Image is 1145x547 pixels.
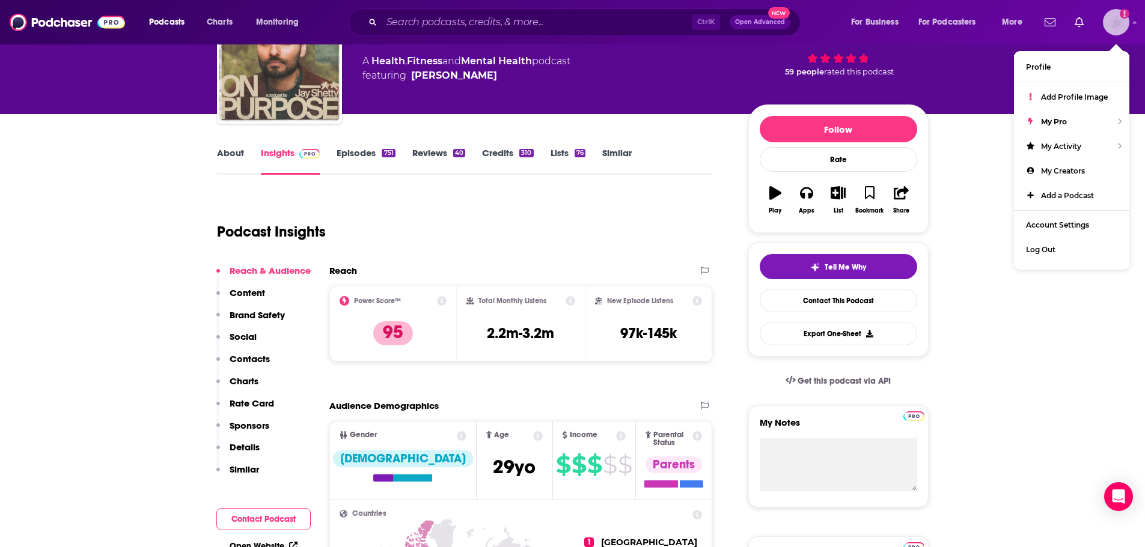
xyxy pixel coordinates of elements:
a: Contact This Podcast [760,289,917,312]
p: Charts [230,375,258,387]
a: Show notifications dropdown [1070,12,1089,32]
button: open menu [843,13,914,32]
a: Show notifications dropdown [1040,12,1060,32]
span: featuring [362,68,570,83]
button: open menu [141,13,200,32]
h2: New Episode Listens [607,297,673,305]
h3: 97k-145k [620,324,677,342]
span: $ [556,455,570,474]
button: List [822,178,853,222]
span: Parental Status [653,431,691,447]
button: Bookmark [854,178,885,222]
div: List [834,207,843,214]
div: 310 [519,149,533,157]
h1: Podcast Insights [217,223,326,241]
button: Content [216,287,265,309]
button: Sponsors [216,420,269,442]
button: Play [760,178,791,222]
a: Similar [602,147,632,175]
div: Search podcasts, credits, & more... [360,8,812,36]
p: Brand Safety [230,309,285,321]
button: Follow [760,116,917,142]
button: Brand Safety [216,309,285,331]
p: Reach & Audience [230,265,311,276]
span: $ [603,455,617,474]
span: Add Profile Image [1041,92,1108,101]
p: Rate Card [230,397,274,409]
span: More [1002,14,1022,31]
span: and [442,55,461,67]
button: open menu [248,13,314,32]
a: Get this podcast via API [776,366,901,396]
p: Social [230,331,257,342]
a: About [217,147,244,175]
a: Jay Shetty [411,68,497,83]
span: $ [618,455,632,474]
button: Export One-Sheet [760,322,917,345]
h2: Reach [329,265,357,276]
span: Age [494,431,509,439]
a: Fitness [407,55,442,67]
span: 1 [584,537,594,547]
img: Podchaser - Follow, Share and Rate Podcasts [10,11,125,34]
button: Show profile menu [1103,9,1129,35]
img: On Purpose with Jay Shetty [219,1,340,121]
span: Logged in as Maria.Tullin [1103,9,1129,35]
a: Profile [1014,55,1129,79]
div: [DEMOGRAPHIC_DATA] [333,450,473,467]
label: My Notes [760,417,917,438]
button: open menu [911,13,994,32]
span: $ [587,455,602,474]
div: Bookmark [855,207,884,214]
a: Pro website [903,409,924,421]
div: Play [769,207,781,214]
ul: Show profile menu [1014,51,1129,270]
span: Get this podcast via API [798,376,891,386]
span: rated this podcast [824,67,894,76]
div: 751 [382,149,395,157]
span: My Activity [1041,142,1081,151]
button: Contact Podcast [216,508,311,530]
span: Log Out [1026,245,1055,254]
span: 59 people [785,67,824,76]
div: Parents [646,456,702,473]
h2: Power Score™ [354,297,401,305]
button: Social [216,331,257,353]
a: Health [371,55,405,67]
a: My Creators [1014,159,1129,183]
div: Share [893,207,909,214]
a: Mental Health [461,55,532,67]
span: Gender [350,431,377,439]
button: open menu [994,13,1037,32]
a: Credits310 [482,147,533,175]
span: For Podcasters [918,14,976,31]
span: Ctrl K [692,14,720,30]
span: Account Settings [1026,220,1089,229]
img: Podchaser Pro [903,411,924,421]
div: Apps [799,207,814,214]
p: Similar [230,464,259,475]
span: Income [570,431,597,439]
button: Rate Card [216,397,274,420]
p: Contacts [230,353,270,364]
p: 95 [373,321,413,345]
a: Add a Podcast [1014,183,1129,208]
a: InsightsPodchaser Pro [261,147,320,175]
img: User Profile [1103,9,1129,35]
span: $ [572,455,586,474]
button: Apps [791,178,822,222]
a: Charts [199,13,240,32]
h2: Audience Demographics [329,400,439,411]
span: Podcasts [149,14,185,31]
svg: Add a profile image [1120,9,1129,19]
span: New [768,7,790,19]
button: Similar [216,464,259,486]
span: For Business [851,14,899,31]
div: Open Intercom Messenger [1104,482,1133,511]
p: Sponsors [230,420,269,431]
h2: Total Monthly Listens [478,297,546,305]
span: Charts [207,14,233,31]
div: 40 [453,149,465,157]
